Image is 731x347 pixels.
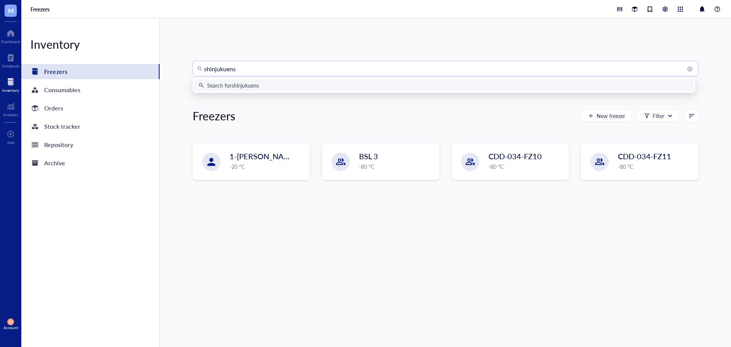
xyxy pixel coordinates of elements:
div: -80 °C [618,162,693,171]
div: Archive [44,158,65,168]
div: Account [3,325,18,330]
div: Repository [44,139,73,150]
a: Analytics [3,100,18,117]
div: -80 °C [488,162,564,171]
div: Search for shinjukuens [207,81,259,90]
a: Dashboard [1,27,20,44]
a: Archive [21,155,160,171]
div: Filter [653,112,664,120]
div: Inventory [21,37,160,52]
a: Consumables [21,82,160,98]
span: New freezer [597,113,625,119]
span: CDD-034-FZ11 [618,151,671,162]
a: Orders [21,101,160,116]
a: Stock tracker [21,119,160,134]
span: M [8,6,14,15]
span: CDD-034-FZ10 [488,151,542,162]
a: Freezers [30,6,51,13]
button: New freezer [582,110,632,122]
a: Repository [21,137,160,152]
div: Analytics [3,112,18,117]
div: Dashboard [1,39,20,44]
a: Notebook [2,51,19,68]
div: Stock tracker [44,121,80,132]
div: Consumables [44,85,80,95]
div: -80 °C [359,162,434,171]
span: 1-[PERSON_NAME] [230,151,298,162]
div: Orders [44,103,63,114]
div: Add [7,140,14,145]
div: Freezers [193,108,235,123]
div: Inventory [2,88,19,93]
a: Inventory [2,76,19,93]
span: BSL 3 [359,151,378,162]
span: GU [9,320,12,323]
a: Freezers [21,64,160,79]
div: Freezers [44,66,67,77]
div: Notebook [2,64,19,68]
div: -20 °C [230,162,305,171]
